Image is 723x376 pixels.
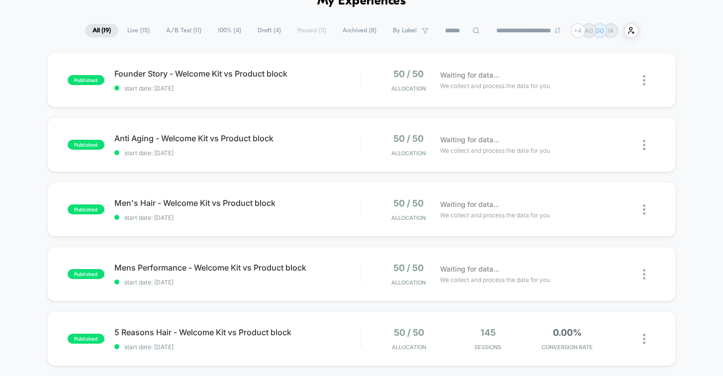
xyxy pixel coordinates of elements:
span: Allocation [391,85,426,92]
span: start date: [DATE] [114,279,361,286]
span: Allocation [392,344,426,351]
p: IA [608,27,614,34]
p: AG [585,27,593,34]
span: 0.00% [553,327,582,338]
span: published [68,75,104,85]
p: GG [595,27,604,34]
span: We collect and process the data for you [440,275,550,284]
img: end [554,27,560,33]
span: Allocation [391,214,426,221]
span: 50 / 50 [394,327,424,338]
span: Allocation [391,150,426,157]
span: By Label [393,27,417,34]
span: Waiting for data... [440,134,499,145]
img: close [643,204,645,215]
span: published [68,334,104,344]
span: 50 / 50 [393,198,424,208]
img: close [643,334,645,344]
img: close [643,269,645,280]
span: Archived ( 8 ) [335,24,384,37]
div: + 4 [571,23,585,38]
span: Allocation [391,279,426,286]
span: CONVERSION RATE [530,344,604,351]
span: 5 Reasons Hair - Welcome Kit vs Product block [114,327,361,337]
span: Waiting for data... [440,264,499,275]
span: We collect and process the data for you [440,146,550,155]
span: A/B Test ( 11 ) [159,24,209,37]
span: Sessions [451,344,525,351]
span: start date: [DATE] [114,214,361,221]
span: 145 [480,327,496,338]
span: Draft ( 4 ) [250,24,288,37]
span: All ( 19 ) [85,24,118,37]
span: published [68,204,104,214]
img: close [643,140,645,150]
span: published [68,140,104,150]
span: published [68,269,104,279]
span: Waiting for data... [440,199,499,210]
span: Founder Story - Welcome Kit vs Product block [114,69,361,79]
span: We collect and process the data for you [440,81,550,91]
span: 50 / 50 [393,133,424,144]
span: 50 / 50 [393,69,424,79]
span: Live ( 15 ) [120,24,157,37]
span: 50 / 50 [393,263,424,273]
span: Men's Hair - Welcome Kit vs Product block [114,198,361,208]
span: start date: [DATE] [114,343,361,351]
span: start date: [DATE] [114,85,361,92]
span: Waiting for data... [440,70,499,81]
span: Mens Performance - Welcome Kit vs Product block [114,263,361,273]
span: We collect and process the data for you [440,210,550,220]
span: 100% ( 4 ) [210,24,249,37]
span: Anti Aging - Welcome Kit vs Product block [114,133,361,143]
img: close [643,75,645,86]
span: start date: [DATE] [114,149,361,157]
